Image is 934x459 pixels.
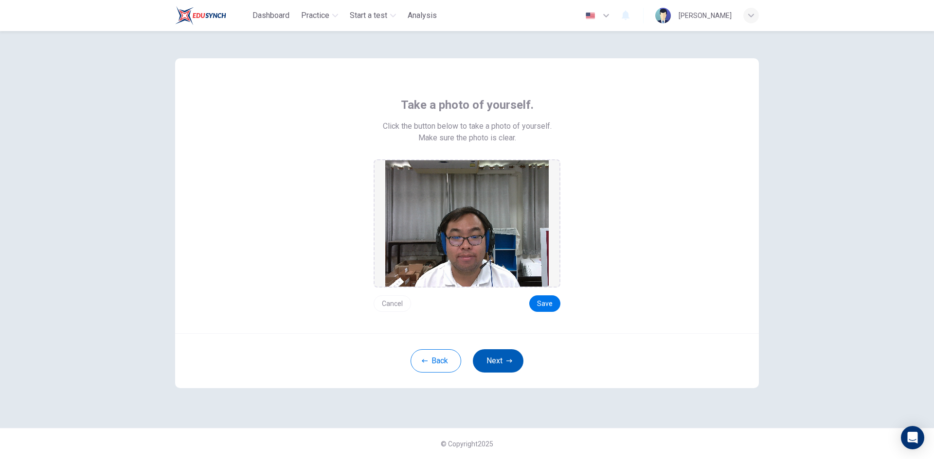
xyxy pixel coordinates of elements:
[473,349,523,373] button: Next
[584,12,596,19] img: en
[408,10,437,21] span: Analysis
[249,7,293,24] button: Dashboard
[350,10,387,21] span: Start a test
[441,440,493,448] span: © Copyright 2025
[679,10,732,21] div: [PERSON_NAME]
[175,6,249,25] a: Train Test logo
[529,295,560,312] button: Save
[175,6,226,25] img: Train Test logo
[301,10,329,21] span: Practice
[401,97,534,113] span: Take a photo of yourself.
[374,295,411,312] button: Cancel
[252,10,289,21] span: Dashboard
[383,120,552,132] span: Click the button below to take a photo of yourself.
[297,7,342,24] button: Practice
[411,349,461,373] button: Back
[655,8,671,23] img: Profile picture
[404,7,441,24] button: Analysis
[418,132,516,144] span: Make sure the photo is clear.
[346,7,400,24] button: Start a test
[901,426,924,449] div: Open Intercom Messenger
[385,160,549,287] img: preview screemshot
